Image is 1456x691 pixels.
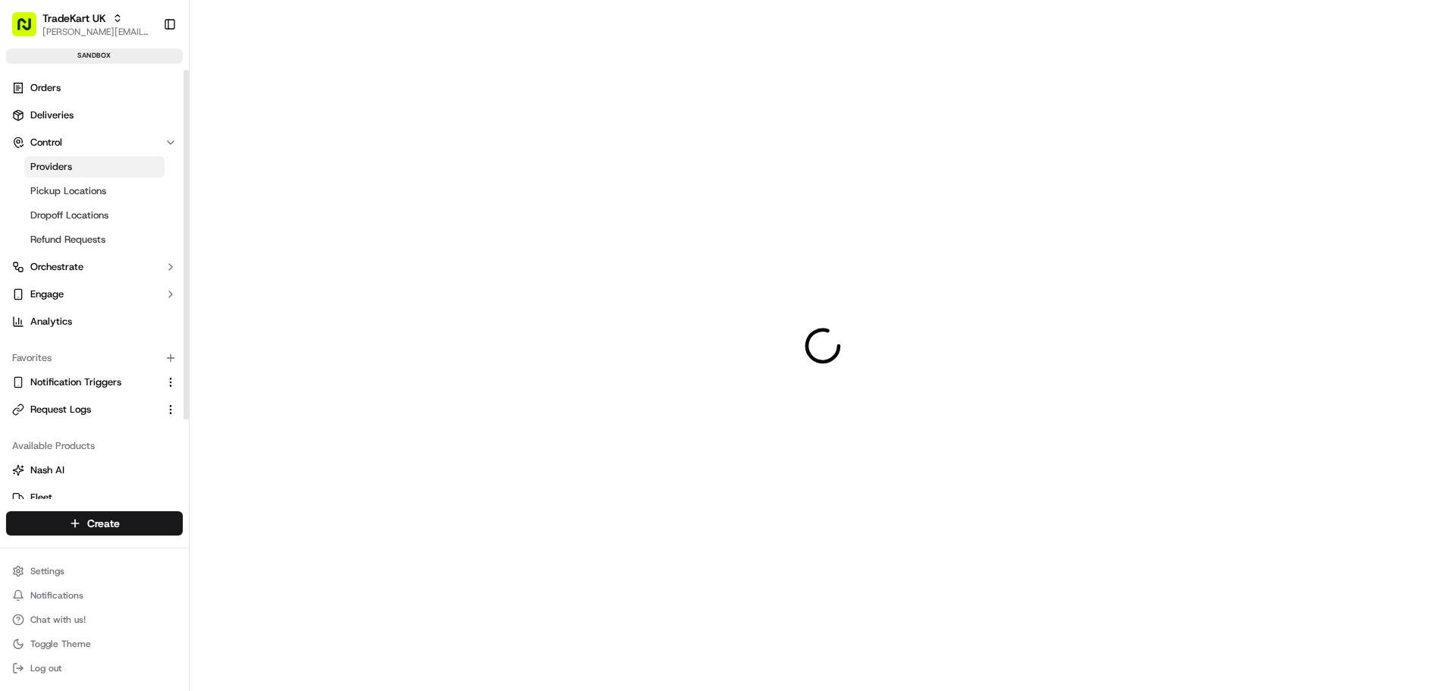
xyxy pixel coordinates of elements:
[6,434,183,458] div: Available Products
[6,130,183,155] button: Control
[6,585,183,606] button: Notifications
[6,49,183,64] div: sandbox
[6,103,183,127] a: Deliveries
[6,511,183,536] button: Create
[12,491,177,504] a: Fleet
[30,108,74,122] span: Deliveries
[12,463,177,477] a: Nash AI
[6,76,183,100] a: Orders
[6,485,183,510] button: Fleet
[30,375,121,389] span: Notification Triggers
[30,287,64,301] span: Engage
[6,458,183,482] button: Nash AI
[6,255,183,279] button: Orchestrate
[30,315,72,328] span: Analytics
[24,181,165,202] a: Pickup Locations
[6,658,183,679] button: Log out
[24,205,165,226] a: Dropoff Locations
[6,609,183,630] button: Chat with us!
[6,346,183,370] div: Favorites
[42,26,151,38] button: [PERSON_NAME][EMAIL_ADDRESS][DOMAIN_NAME]
[30,136,62,149] span: Control
[30,184,106,198] span: Pickup Locations
[30,491,52,504] span: Fleet
[6,309,183,334] a: Analytics
[24,156,165,177] a: Providers
[6,633,183,655] button: Toggle Theme
[30,463,64,477] span: Nash AI
[6,6,157,42] button: TradeKart UK[PERSON_NAME][EMAIL_ADDRESS][DOMAIN_NAME]
[30,565,64,577] span: Settings
[6,282,183,306] button: Engage
[30,233,105,247] span: Refund Requests
[42,11,106,26] button: TradeKart UK
[12,403,158,416] a: Request Logs
[30,403,91,416] span: Request Logs
[6,397,183,422] button: Request Logs
[24,229,165,250] a: Refund Requests
[12,375,158,389] a: Notification Triggers
[30,662,61,674] span: Log out
[30,160,72,174] span: Providers
[6,370,183,394] button: Notification Triggers
[30,589,83,601] span: Notifications
[30,638,91,650] span: Toggle Theme
[30,614,86,626] span: Chat with us!
[87,516,120,531] span: Create
[6,561,183,582] button: Settings
[30,260,83,274] span: Orchestrate
[30,81,61,95] span: Orders
[30,209,108,222] span: Dropoff Locations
